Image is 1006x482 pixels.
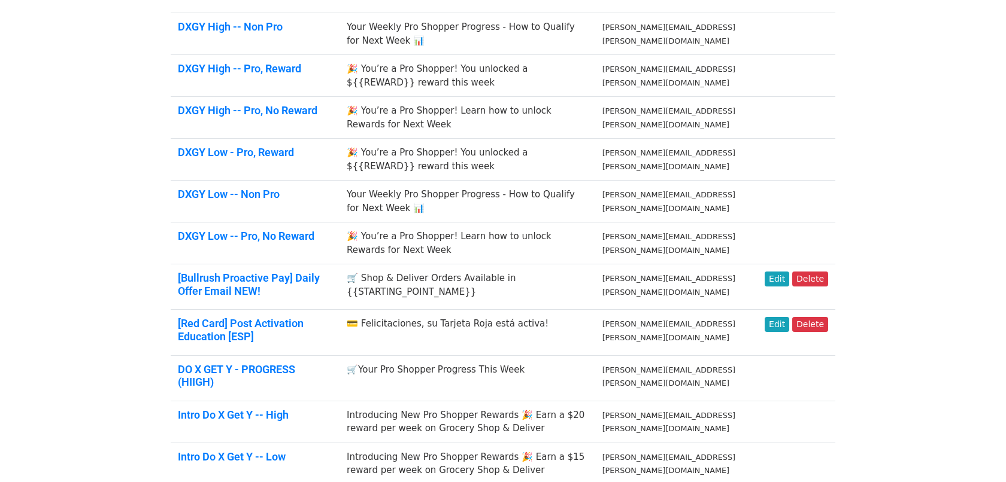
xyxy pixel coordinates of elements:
small: [PERSON_NAME][EMAIL_ADDRESS][PERSON_NAME][DOMAIN_NAME] [602,148,735,171]
iframe: Chat Widget [946,425,1006,482]
small: [PERSON_NAME][EMAIL_ADDRESS][PERSON_NAME][DOMAIN_NAME] [602,453,735,475]
a: DXGY High -- Pro, No Reward [178,104,317,117]
small: [PERSON_NAME][EMAIL_ADDRESS][PERSON_NAME][DOMAIN_NAME] [602,106,735,129]
td: 🎉 You’re a Pro Shopper! Learn how to unlock Rewards for Next Week [340,222,595,264]
a: DO X GET Y - PROGRESS (HIIGH) [178,363,295,389]
small: [PERSON_NAME][EMAIL_ADDRESS][PERSON_NAME][DOMAIN_NAME] [602,411,735,434]
a: Intro Do X Get Y -- Low [178,450,286,463]
a: Edit [765,317,789,332]
small: [PERSON_NAME][EMAIL_ADDRESS][PERSON_NAME][DOMAIN_NAME] [602,365,735,388]
td: 🎉 You’re a Pro Shopper! Learn how to unlock Rewards for Next Week [340,97,595,139]
small: [PERSON_NAME][EMAIL_ADDRESS][PERSON_NAME][DOMAIN_NAME] [602,319,735,342]
a: Edit [765,271,789,286]
td: 🛒Your Pro Shopper Progress This Week [340,355,595,401]
td: 💳 Felicitaciones, su Tarjeta Roja está activa! [340,310,595,355]
small: [PERSON_NAME][EMAIL_ADDRESS][PERSON_NAME][DOMAIN_NAME] [602,23,735,45]
a: [Bullrush Proactive Pay] Daily Offer Email NEW! [178,271,320,297]
td: 🛒 Shop & Deliver Orders Available in {{STARTING_POINT_NAME}} [340,264,595,310]
td: Your Weekly Pro Shopper Progress - How to Qualify for Next Week 📊 [340,13,595,55]
a: DXGY Low - Pro, Reward [178,146,294,158]
td: 🎉 You’re a Pro Shopper! You unlocked a ${{REWARD}} reward this week [340,139,595,181]
a: DXGY Low -- Pro, No Reward [178,230,314,242]
small: [PERSON_NAME][EMAIL_ADDRESS][PERSON_NAME][DOMAIN_NAME] [602,274,735,297]
td: Introducing New Pro Shopper Rewards 🎉 Earn a $20 reward per week on Grocery Shop & Deliver [340,401,595,443]
a: DXGY High -- Pro, Reward [178,62,301,75]
a: DXGY Low -- Non Pro [178,188,280,200]
a: [Red Card] Post Activation Education [ESP] [178,317,304,343]
td: Your Weekly Pro Shopper Progress - How to Qualify for Next Week 📊 [340,181,595,222]
a: Intro Do X Get Y -- High [178,408,289,421]
small: [PERSON_NAME][EMAIL_ADDRESS][PERSON_NAME][DOMAIN_NAME] [602,190,735,213]
a: Delete [792,317,828,332]
small: [PERSON_NAME][EMAIL_ADDRESS][PERSON_NAME][DOMAIN_NAME] [602,232,735,255]
td: 🎉 You’re a Pro Shopper! You unlocked a ${{REWARD}} reward this week [340,55,595,97]
a: DXGY High -- Non Pro [178,20,283,33]
small: [PERSON_NAME][EMAIL_ADDRESS][PERSON_NAME][DOMAIN_NAME] [602,65,735,87]
a: Delete [792,271,828,286]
